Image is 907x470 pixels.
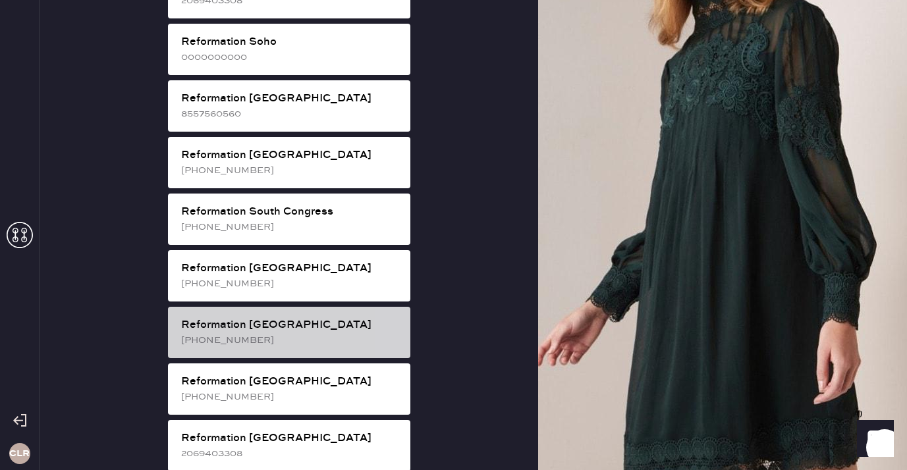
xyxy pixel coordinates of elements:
div: 2069403308 [181,446,400,461]
div: Reformation Soho [181,34,400,50]
div: [PHONE_NUMBER] [181,163,400,178]
div: Reformation South Congress [181,204,400,220]
div: Reformation [GEOGRAPHIC_DATA] [181,431,400,446]
div: Reformation [GEOGRAPHIC_DATA] [181,147,400,163]
h3: CLR [9,449,30,458]
div: 0000000000 [181,50,400,65]
div: 8557560560 [181,107,400,121]
div: [PHONE_NUMBER] [181,333,400,348]
div: Reformation [GEOGRAPHIC_DATA] [181,317,400,333]
div: [PHONE_NUMBER] [181,276,400,291]
iframe: Front Chat [844,411,901,467]
div: Reformation [GEOGRAPHIC_DATA] [181,261,400,276]
div: [PHONE_NUMBER] [181,220,400,234]
div: Reformation [GEOGRAPHIC_DATA] [181,91,400,107]
div: [PHONE_NUMBER] [181,390,400,404]
div: Reformation [GEOGRAPHIC_DATA] [181,374,400,390]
